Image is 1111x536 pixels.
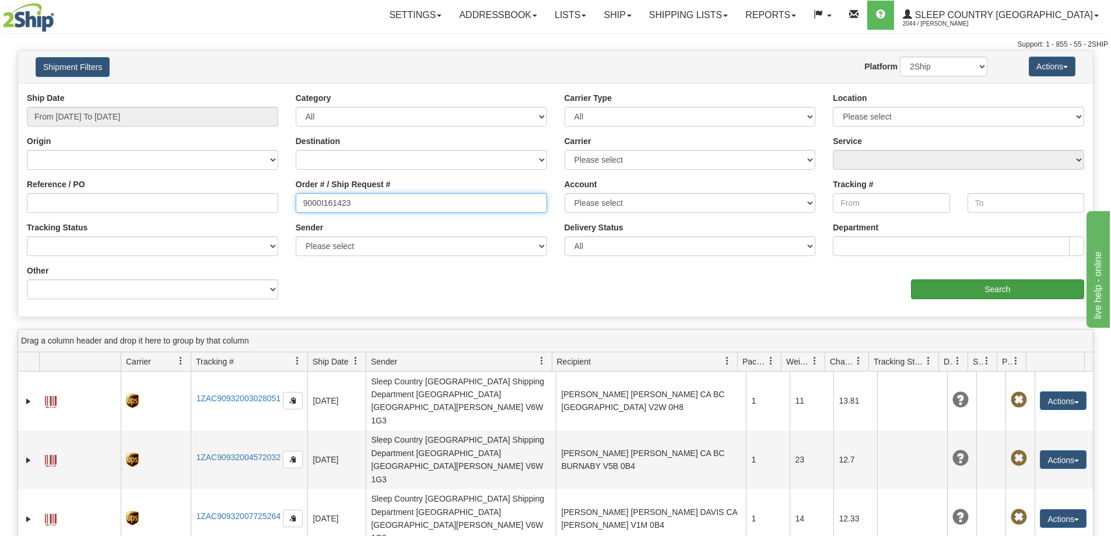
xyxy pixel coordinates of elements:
[307,430,366,489] td: [DATE]
[18,330,1093,352] div: grid grouping header
[833,92,867,104] label: Location
[346,351,366,371] a: Ship Date filter column settings
[1011,450,1027,467] span: Pickup Not Assigned
[27,222,87,233] label: Tracking Status
[307,372,366,430] td: [DATE]
[874,356,924,367] span: Tracking Status
[196,356,234,367] span: Tracking #
[1029,57,1075,76] button: Actions
[450,1,546,30] a: Addressbook
[1011,392,1027,408] span: Pickup Not Assigned
[912,10,1093,20] span: Sleep Country [GEOGRAPHIC_DATA]
[952,509,969,526] span: Unknown
[296,178,391,190] label: Order # / Ship Request #
[833,178,873,190] label: Tracking #
[952,450,969,467] span: Unknown
[126,394,138,408] img: 8 - UPS
[126,511,138,526] img: 8 - UPS
[1040,509,1087,528] button: Actions
[968,193,1084,213] input: To
[126,453,138,467] img: 8 - UPS
[196,453,281,462] a: 1ZAC90932004572032
[1006,351,1026,371] a: Pickup Status filter column settings
[565,135,591,147] label: Carrier
[952,392,969,408] span: Unknown
[833,135,862,147] label: Service
[640,1,737,30] a: Shipping lists
[1040,391,1087,410] button: Actions
[565,92,612,104] label: Carrier Type
[805,351,825,371] a: Weight filter column settings
[595,1,640,30] a: Ship
[790,430,833,489] td: 23
[171,351,191,371] a: Carrier filter column settings
[833,430,877,489] td: 12.7
[849,351,868,371] a: Charge filter column settings
[1002,356,1012,367] span: Pickup Status
[790,372,833,430] td: 11
[532,351,552,371] a: Sender filter column settings
[556,430,746,489] td: [PERSON_NAME] [PERSON_NAME] CA BC BURNABY V5B 0B4
[1084,208,1110,327] iframe: chat widget
[948,351,968,371] a: Delivery Status filter column settings
[717,351,737,371] a: Recipient filter column settings
[3,40,1108,50] div: Support: 1 - 855 - 55 - 2SHIP
[864,61,898,72] label: Platform
[833,372,877,430] td: 13.81
[833,222,878,233] label: Department
[283,510,303,527] button: Copy to clipboard
[9,7,108,21] div: live help - online
[565,222,623,233] label: Delivery Status
[283,392,303,409] button: Copy to clipboard
[737,1,805,30] a: Reports
[894,1,1108,30] a: Sleep Country [GEOGRAPHIC_DATA] 2044 / [PERSON_NAME]
[742,356,767,367] span: Packages
[296,92,331,104] label: Category
[911,279,1084,299] input: Search
[296,135,340,147] label: Destination
[288,351,307,371] a: Tracking # filter column settings
[45,450,57,468] a: Label
[1011,509,1027,526] span: Pickup Not Assigned
[366,372,556,430] td: Sleep Country [GEOGRAPHIC_DATA] Shipping Department [GEOGRAPHIC_DATA] [GEOGRAPHIC_DATA][PERSON_NA...
[973,356,983,367] span: Shipment Issues
[3,3,54,32] img: logo2044.jpg
[296,222,323,233] label: Sender
[366,430,556,489] td: Sleep Country [GEOGRAPHIC_DATA] Shipping Department [GEOGRAPHIC_DATA] [GEOGRAPHIC_DATA][PERSON_NA...
[380,1,450,30] a: Settings
[27,135,51,147] label: Origin
[196,512,281,521] a: 1ZAC90932007725264
[556,372,746,430] td: [PERSON_NAME] [PERSON_NAME] CA BC [GEOGRAPHIC_DATA] V2W 0H8
[45,391,57,409] a: Label
[27,92,65,104] label: Ship Date
[27,178,85,190] label: Reference / PO
[565,178,597,190] label: Account
[23,513,34,525] a: Expand
[746,430,790,489] td: 1
[45,509,57,527] a: Label
[196,394,281,403] a: 1ZAC90932003028051
[557,356,591,367] span: Recipient
[919,351,938,371] a: Tracking Status filter column settings
[23,454,34,466] a: Expand
[746,372,790,430] td: 1
[371,356,397,367] span: Sender
[27,265,48,276] label: Other
[126,356,151,367] span: Carrier
[830,356,854,367] span: Charge
[944,356,954,367] span: Delivery Status
[36,57,110,77] button: Shipment Filters
[903,18,990,30] span: 2044 / [PERSON_NAME]
[23,395,34,407] a: Expand
[283,451,303,468] button: Copy to clipboard
[833,193,949,213] input: From
[546,1,595,30] a: Lists
[977,351,997,371] a: Shipment Issues filter column settings
[761,351,781,371] a: Packages filter column settings
[1040,450,1087,469] button: Actions
[786,356,811,367] span: Weight
[313,356,348,367] span: Ship Date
